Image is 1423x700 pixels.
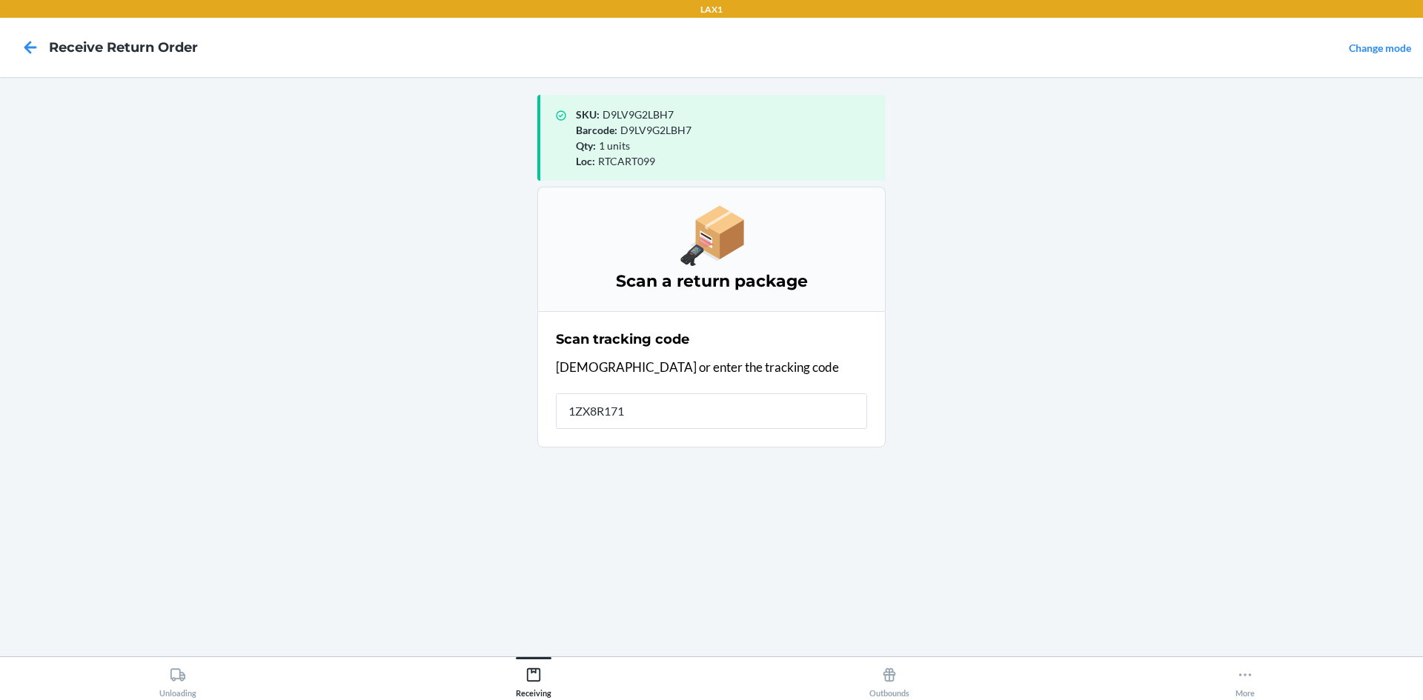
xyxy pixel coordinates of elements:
[556,270,867,293] h3: Scan a return package
[576,108,600,121] span: SKU :
[556,358,867,377] p: [DEMOGRAPHIC_DATA] or enter the tracking code
[576,139,596,152] span: Qty :
[356,657,711,698] button: Receiving
[599,139,630,152] span: 1 units
[1235,661,1255,698] div: More
[700,3,723,16] p: LAX1
[711,657,1067,698] button: Outbounds
[49,38,198,57] h4: Receive Return Order
[603,108,674,121] span: D9LV9G2LBH7
[576,124,617,136] span: Barcode :
[576,155,595,167] span: Loc :
[1067,657,1423,698] button: More
[869,661,909,698] div: Outbounds
[516,661,551,698] div: Receiving
[159,661,196,698] div: Unloading
[556,330,689,349] h2: Scan tracking code
[620,124,691,136] span: D9LV9G2LBH7
[598,155,655,167] span: RTCART099
[556,393,867,429] input: Tracking code
[1349,41,1411,54] a: Change mode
